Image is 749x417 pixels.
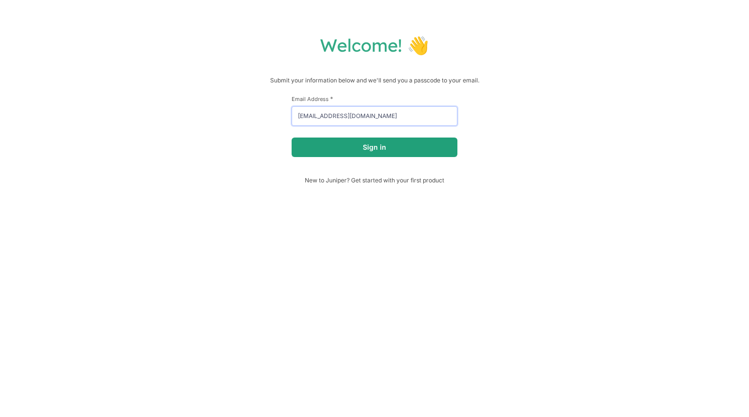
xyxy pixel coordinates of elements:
[10,34,739,56] h1: Welcome! 👋
[292,95,457,102] label: Email Address
[292,106,457,126] input: email@example.com
[10,76,739,85] p: Submit your information below and we'll send you a passcode to your email.
[330,95,333,102] span: This field is required.
[292,177,457,184] span: New to Juniper? Get started with your first product
[292,138,457,157] button: Sign in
